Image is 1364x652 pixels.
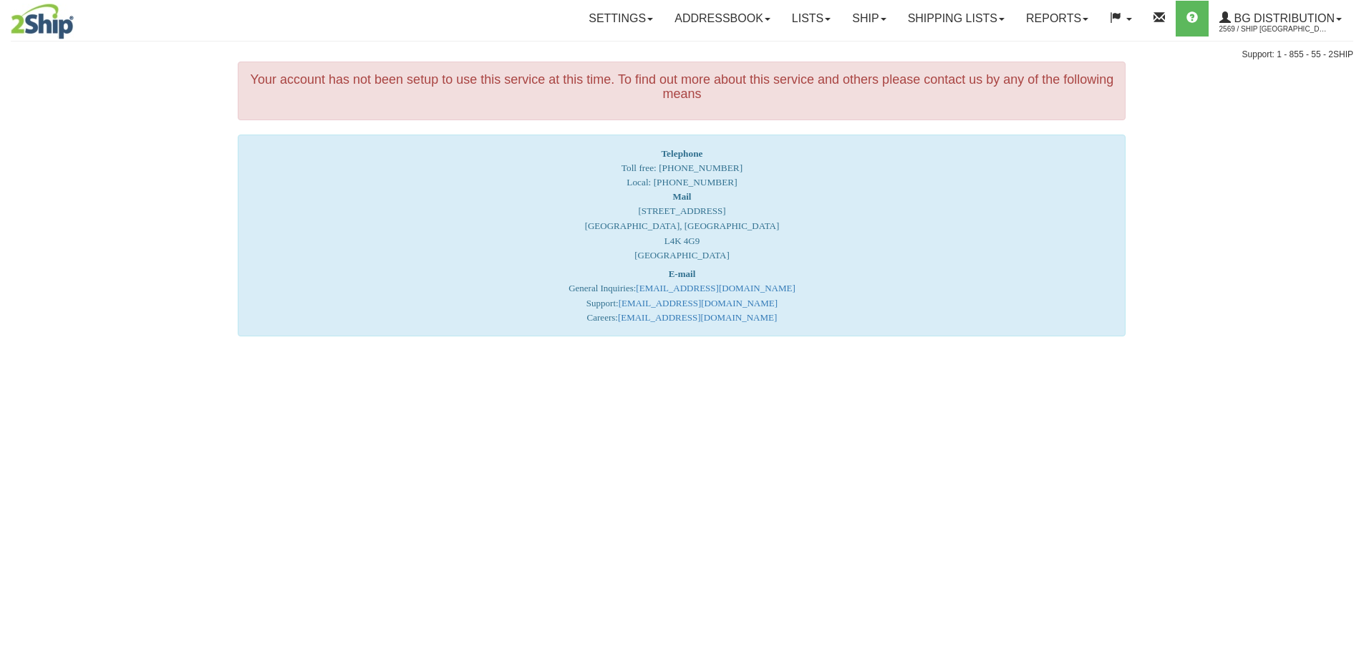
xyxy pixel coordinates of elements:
a: Ship [841,1,896,37]
font: General Inquiries: Support: Careers: [569,268,795,323]
div: Support: 1 - 855 - 55 - 2SHIP [11,49,1353,61]
a: Shipping lists [897,1,1015,37]
strong: E-mail [669,268,696,279]
iframe: chat widget [1331,253,1363,399]
a: [EMAIL_ADDRESS][DOMAIN_NAME] [619,298,778,308]
strong: Telephone [661,148,702,159]
img: logo2569.jpg [11,4,74,39]
a: Lists [781,1,841,37]
h4: Your account has not been setup to use this service at this time. To find out more about this ser... [249,73,1114,102]
a: [EMAIL_ADDRESS][DOMAIN_NAME] [618,312,777,323]
strong: Mail [672,191,691,202]
a: Settings [578,1,664,37]
span: Toll free: [PHONE_NUMBER] Local: [PHONE_NUMBER] [621,148,743,188]
a: Addressbook [664,1,781,37]
span: BG Distribution [1231,12,1335,24]
a: BG Distribution 2569 / Ship [GEOGRAPHIC_DATA] [1209,1,1353,37]
a: [EMAIL_ADDRESS][DOMAIN_NAME] [636,283,795,293]
a: Reports [1015,1,1099,37]
span: 2569 / Ship [GEOGRAPHIC_DATA] [1219,22,1327,37]
font: [STREET_ADDRESS] [GEOGRAPHIC_DATA], [GEOGRAPHIC_DATA] L4K 4G9 [GEOGRAPHIC_DATA] [585,191,780,261]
